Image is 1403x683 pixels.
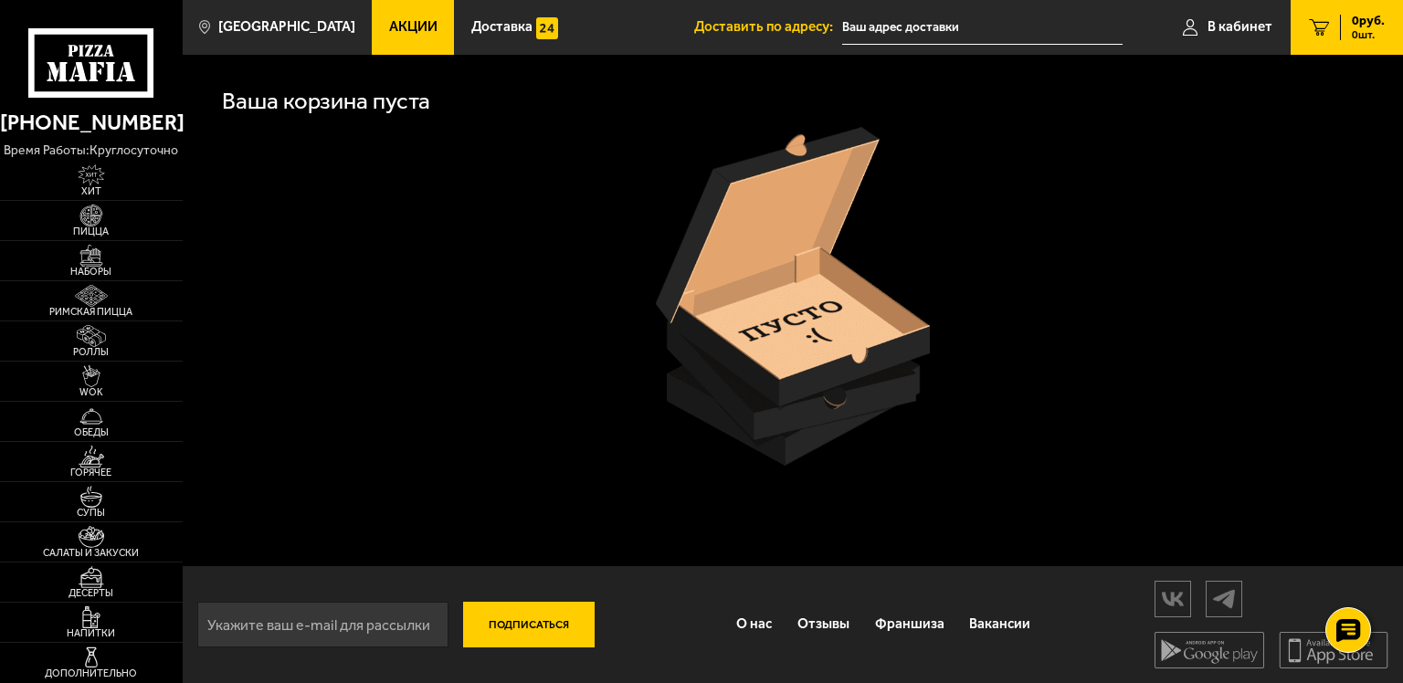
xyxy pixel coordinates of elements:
[1155,583,1190,615] img: vk
[694,20,842,34] span: Доставить по адресу:
[785,601,862,648] a: Отзывы
[222,89,430,113] h1: Ваша корзина пуста
[656,127,930,466] img: пустая коробка
[471,20,533,34] span: Доставка
[724,601,786,648] a: О нас
[842,11,1123,45] input: Ваш адрес доставки
[1208,20,1272,34] span: В кабинет
[463,602,595,647] button: Подписаться
[1207,583,1241,615] img: tg
[197,602,448,647] input: Укажите ваш e-mail для рассылки
[842,11,1123,45] span: Новолитовская улица, 4
[862,601,957,648] a: Франшиза
[1352,29,1385,40] span: 0 шт.
[389,20,438,34] span: Акции
[218,20,355,34] span: [GEOGRAPHIC_DATA]
[536,17,558,39] img: 15daf4d41897b9f0e9f617042186c801.svg
[956,601,1043,648] a: Вакансии
[1352,15,1385,27] span: 0 руб.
